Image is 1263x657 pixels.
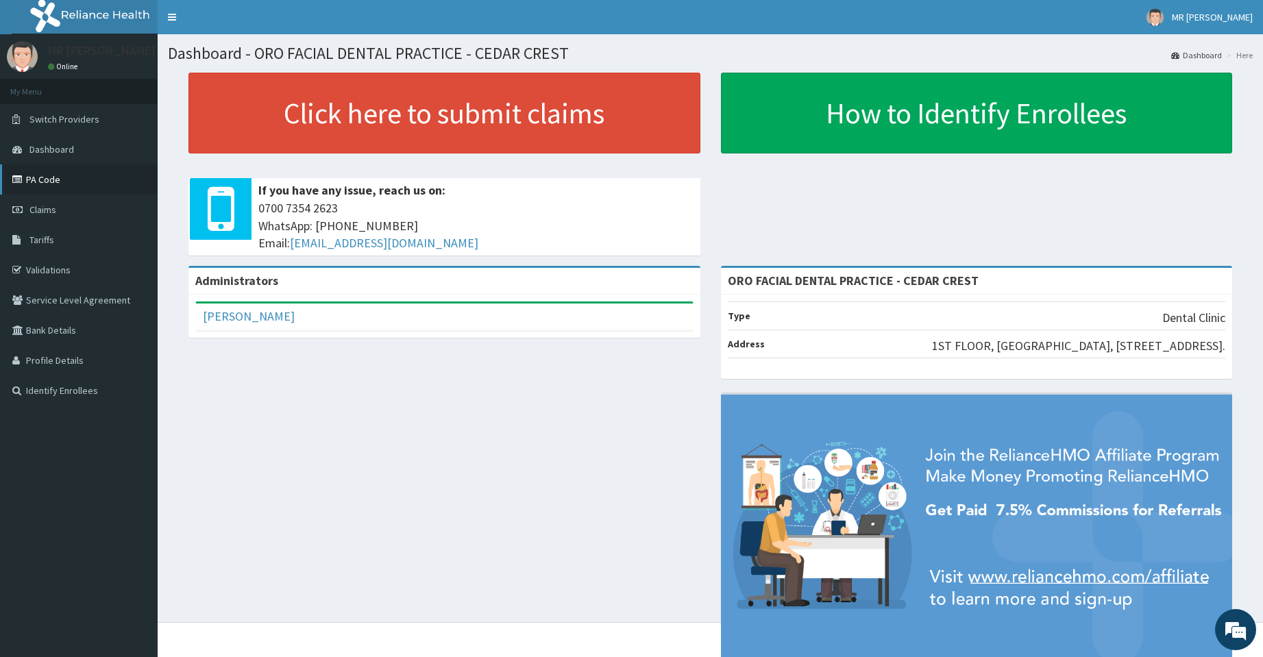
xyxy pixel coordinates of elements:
[168,45,1253,62] h1: Dashboard - ORO FACIAL DENTAL PRACTICE - CEDAR CREST
[29,113,99,125] span: Switch Providers
[29,234,54,246] span: Tariffs
[48,62,81,71] a: Online
[728,273,979,288] strong: ORO FACIAL DENTAL PRACTICE - CEDAR CREST
[1171,49,1222,61] a: Dashboard
[258,182,445,198] b: If you have any issue, reach us on:
[188,73,700,153] a: Click here to submit claims
[258,199,694,252] span: 0700 7354 2623 WhatsApp: [PHONE_NUMBER] Email:
[1172,11,1253,23] span: MR [PERSON_NAME]
[203,308,295,324] a: [PERSON_NAME]
[7,41,38,72] img: User Image
[290,235,478,251] a: [EMAIL_ADDRESS][DOMAIN_NAME]
[48,45,156,57] p: MR [PERSON_NAME]
[29,203,56,216] span: Claims
[728,338,765,350] b: Address
[195,273,278,288] b: Administrators
[1223,49,1253,61] li: Here
[1146,9,1164,26] img: User Image
[721,73,1233,153] a: How to Identify Enrollees
[932,337,1225,355] p: 1ST FLOOR, [GEOGRAPHIC_DATA], [STREET_ADDRESS].
[1162,309,1225,327] p: Dental Clinic
[29,143,74,156] span: Dashboard
[728,310,750,322] b: Type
